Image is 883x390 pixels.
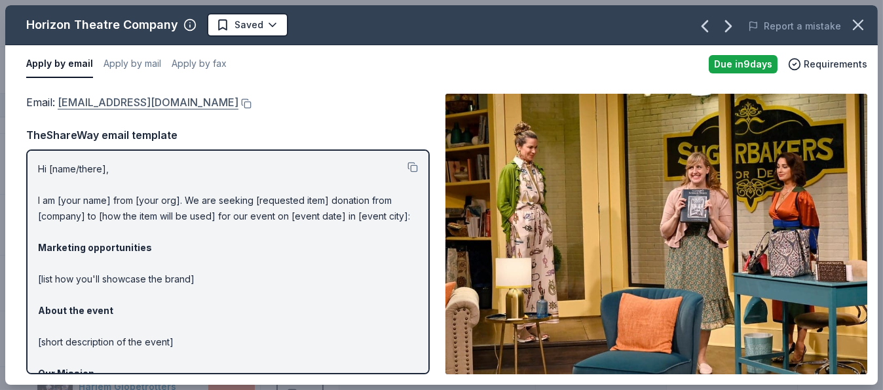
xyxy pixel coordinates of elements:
div: TheShareWay email template [26,127,430,144]
span: Email : [26,96,238,109]
strong: Marketing opportunities [38,242,152,253]
button: Requirements [788,56,867,72]
strong: Our Mission [38,368,94,379]
a: [EMAIL_ADDRESS][DOMAIN_NAME] [58,94,238,111]
div: Horizon Theatre Company [26,14,178,35]
button: Saved [207,13,288,37]
strong: About the event [38,305,113,316]
img: Image for Horizon Theatre Company [445,94,867,374]
span: Requirements [804,56,867,72]
div: Due in 9 days [709,55,778,73]
button: Report a mistake [748,18,841,34]
button: Apply by mail [103,50,161,78]
button: Apply by fax [172,50,227,78]
button: Apply by email [26,50,93,78]
span: Saved [235,17,263,33]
